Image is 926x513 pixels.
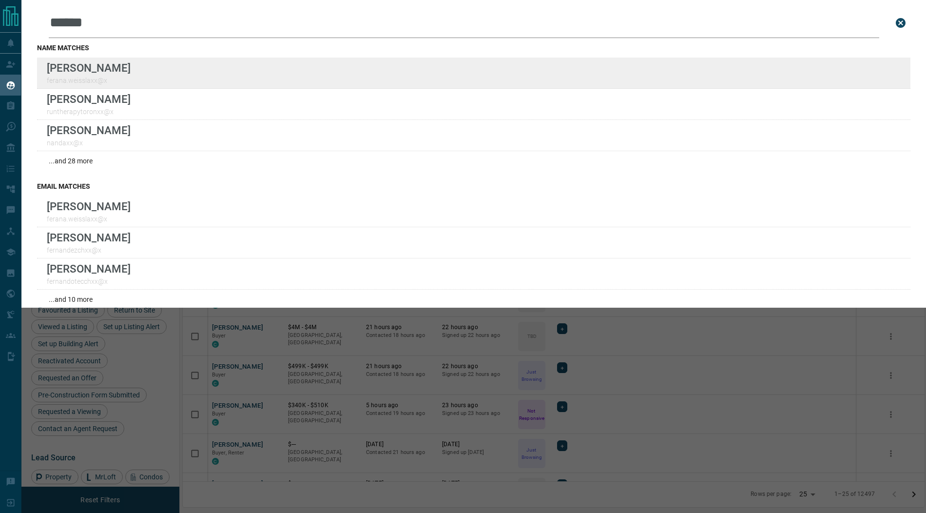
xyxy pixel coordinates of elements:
[47,124,131,137] p: [PERSON_NAME]
[37,290,910,309] div: ...and 10 more
[37,182,910,190] h3: email matches
[47,262,131,275] p: [PERSON_NAME]
[47,61,131,74] p: [PERSON_NAME]
[37,151,910,171] div: ...and 28 more
[47,215,131,223] p: ferana.weisslaxx@x
[47,77,131,84] p: ferana.weisslaxx@x
[37,44,910,52] h3: name matches
[47,108,131,116] p: runtherapytoronxx@x
[891,13,910,33] button: close search bar
[47,231,131,244] p: [PERSON_NAME]
[47,93,131,105] p: [PERSON_NAME]
[47,139,131,147] p: nandaxx@x
[47,277,131,285] p: fernandotecchxx@x
[47,200,131,213] p: [PERSON_NAME]
[47,246,131,254] p: fernandezchxx@x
